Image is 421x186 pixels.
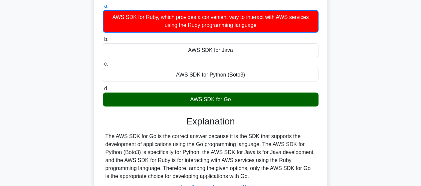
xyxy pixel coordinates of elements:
[104,36,108,42] span: b.
[103,10,318,33] div: AWS SDK for Ruby, which provides a convenient way to interact with AWS services using the Ruby pr...
[107,116,315,127] h3: Explanation
[105,132,316,180] div: The AWS SDK for Go is the correct answer because it is the SDK that supports the development of a...
[104,61,108,67] span: c.
[103,43,318,57] div: AWS SDK for Java
[103,68,318,82] div: AWS SDK for Python (Boto3)
[104,3,108,9] span: a.
[103,93,318,106] div: AWS SDK for Go
[104,86,108,91] span: d.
